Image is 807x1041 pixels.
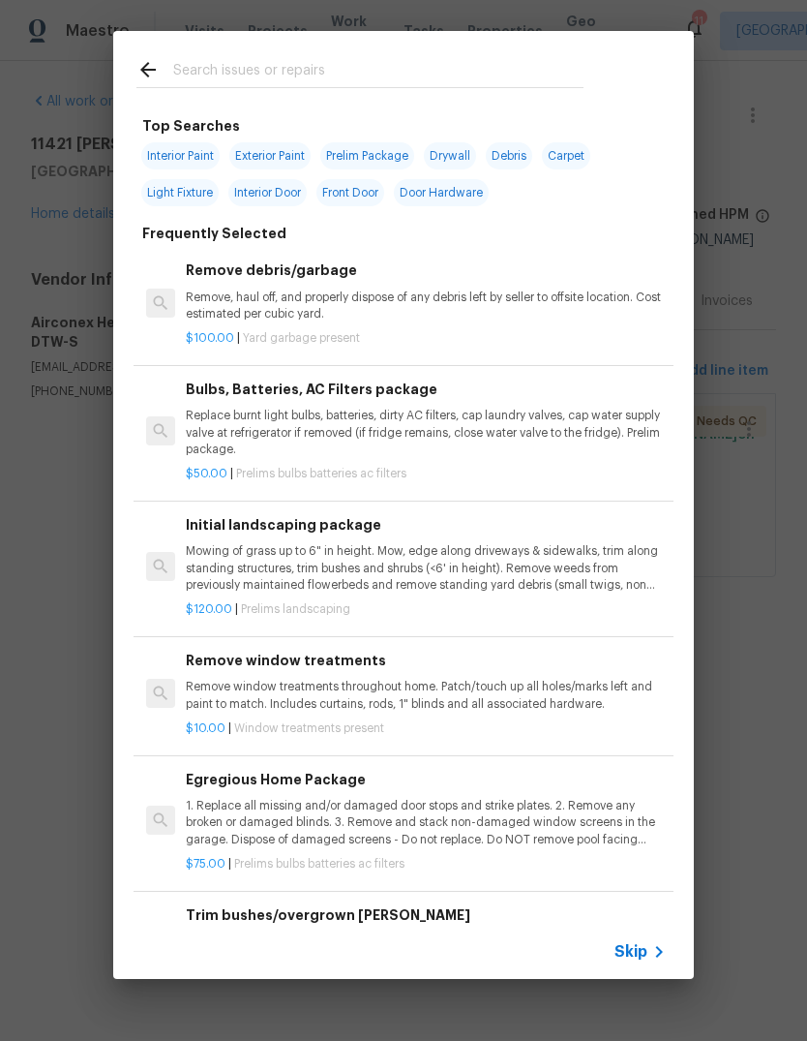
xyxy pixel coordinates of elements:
h6: Egregious Home Package [186,769,666,790]
p: | [186,601,666,618]
h6: Initial landscaping package [186,514,666,536]
p: | [186,466,666,482]
span: Prelim Package [320,142,414,169]
p: Remove window treatments throughout home. Patch/touch up all holes/marks left and paint to match.... [186,679,666,712]
p: | [186,856,666,873]
p: | [186,330,666,347]
span: Front Door [316,179,384,206]
h6: Bulbs, Batteries, AC Filters package [186,379,666,400]
span: Exterior Paint [229,142,311,169]
p: | [186,720,666,737]
h6: Remove debris/garbage [186,260,666,281]
span: Interior Paint [141,142,220,169]
span: Debris [486,142,532,169]
span: Prelims bulbs batteries ac filters [234,858,404,870]
span: $75.00 [186,858,225,870]
span: $120.00 [186,603,232,615]
p: Remove, haul off, and properly dispose of any debris left by seller to offsite location. Cost est... [186,290,666,322]
span: Carpet [542,142,590,169]
h6: Frequently Selected [142,223,286,244]
span: Interior Door [228,179,307,206]
span: $100.00 [186,332,234,344]
h6: Trim bushes/overgrown [PERSON_NAME] [186,904,666,926]
h6: Remove window treatments [186,650,666,671]
span: $10.00 [186,722,225,734]
p: 1. Replace all missing and/or damaged door stops and strike plates. 2. Remove any broken or damag... [186,798,666,847]
span: $50.00 [186,468,227,479]
span: Prelims bulbs batteries ac filters [236,468,406,479]
span: Door Hardware [394,179,489,206]
p: Mowing of grass up to 6" in height. Mow, edge along driveways & sidewalks, trim along standing st... [186,543,666,593]
span: Skip [614,942,647,962]
span: Drywall [424,142,476,169]
span: Yard garbage present [243,332,360,344]
span: Prelims landscaping [241,603,350,615]
p: Replace burnt light bulbs, batteries, dirty AC filters, cap laundry valves, cap water supply valv... [186,408,666,457]
span: Light Fixture [141,179,219,206]
h6: Top Searches [142,115,240,137]
span: Window treatments present [234,722,384,734]
input: Search issues or repairs [173,58,583,87]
